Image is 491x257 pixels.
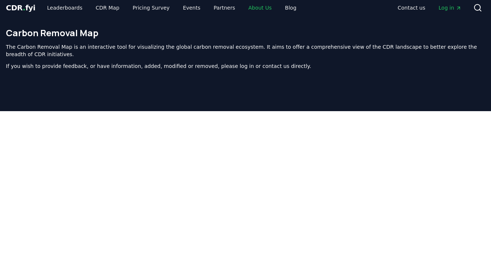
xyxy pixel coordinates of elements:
[392,1,467,14] nav: Main
[127,1,175,14] a: Pricing Survey
[41,1,302,14] nav: Main
[243,1,278,14] a: About Us
[90,1,125,14] a: CDR Map
[6,43,485,58] p: The Carbon Removal Map is an interactive tool for visualizing the global carbon removal ecosystem...
[208,1,241,14] a: Partners
[439,4,462,11] span: Log in
[433,1,467,14] a: Log in
[6,3,35,12] span: CDR fyi
[177,1,206,14] a: Events
[6,27,485,39] h1: Carbon Removal Map
[392,1,431,14] a: Contact us
[279,1,302,14] a: Blog
[6,62,485,70] p: If you wish to provide feedback, or have information, added, modified or removed, please log in o...
[23,3,25,12] span: .
[6,3,35,13] a: CDR.fyi
[41,1,88,14] a: Leaderboards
